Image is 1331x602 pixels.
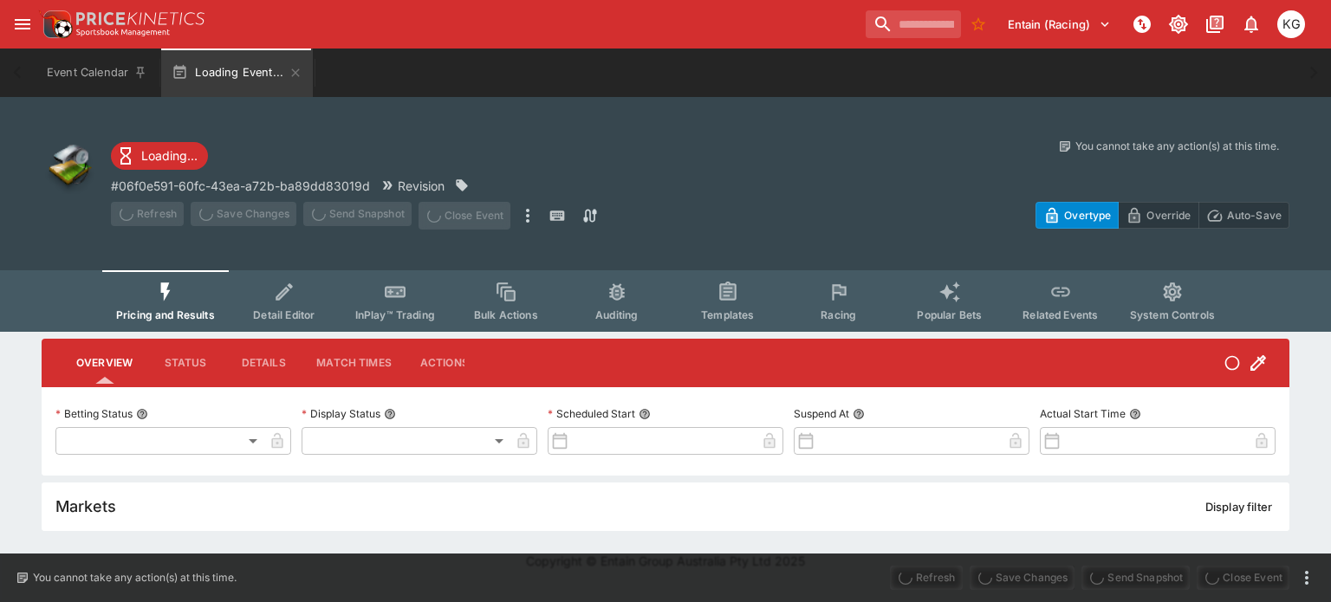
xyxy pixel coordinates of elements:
[36,49,158,97] button: Event Calendar
[42,139,97,194] img: other.png
[1272,5,1310,43] button: Kevin Gutschlag
[62,342,146,384] button: Overview
[1036,202,1289,229] div: Start From
[7,9,38,40] button: open drawer
[111,177,370,195] p: Copy To Clipboard
[224,342,302,384] button: Details
[33,570,237,586] p: You cannot take any action(s) at this time.
[398,177,445,195] p: Revision
[355,308,435,321] span: InPlay™ Trading
[302,406,380,421] p: Display Status
[1227,206,1282,224] p: Auto-Save
[821,308,856,321] span: Racing
[116,308,215,321] span: Pricing and Results
[794,406,849,421] p: Suspend At
[1023,308,1098,321] span: Related Events
[102,270,1229,332] div: Event type filters
[406,342,484,384] button: Actions
[76,29,170,36] img: Sportsbook Management
[76,12,205,25] img: PriceKinetics
[1064,206,1111,224] p: Overtype
[1198,202,1289,229] button: Auto-Save
[146,342,224,384] button: Status
[1199,9,1230,40] button: Documentation
[1075,139,1279,154] p: You cannot take any action(s) at this time.
[701,308,754,321] span: Templates
[639,408,651,420] button: Scheduled Start
[1040,406,1126,421] p: Actual Start Time
[1195,493,1282,521] button: Display filter
[1126,9,1158,40] button: NOT Connected to PK
[55,496,116,516] h5: Markets
[548,406,635,421] p: Scheduled Start
[1130,308,1215,321] span: System Controls
[1129,408,1141,420] button: Actual Start Time
[474,308,538,321] span: Bulk Actions
[161,49,313,97] button: Loading Event...
[1163,9,1194,40] button: Toggle light/dark mode
[1296,567,1317,588] button: more
[917,308,982,321] span: Popular Bets
[1277,10,1305,38] div: Kevin Gutschlag
[866,10,961,38] input: search
[1118,202,1198,229] button: Override
[1146,206,1191,224] p: Override
[253,308,315,321] span: Detail Editor
[55,406,133,421] p: Betting Status
[384,408,396,420] button: Display Status
[1236,9,1267,40] button: Notifications
[595,308,638,321] span: Auditing
[38,7,73,42] img: PriceKinetics Logo
[853,408,865,420] button: Suspend At
[302,342,406,384] button: Match Times
[1036,202,1119,229] button: Overtype
[964,10,992,38] button: No Bookmarks
[141,146,198,165] p: Loading...
[136,408,148,420] button: Betting Status
[517,202,538,230] button: more
[997,10,1121,38] button: Select Tenant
